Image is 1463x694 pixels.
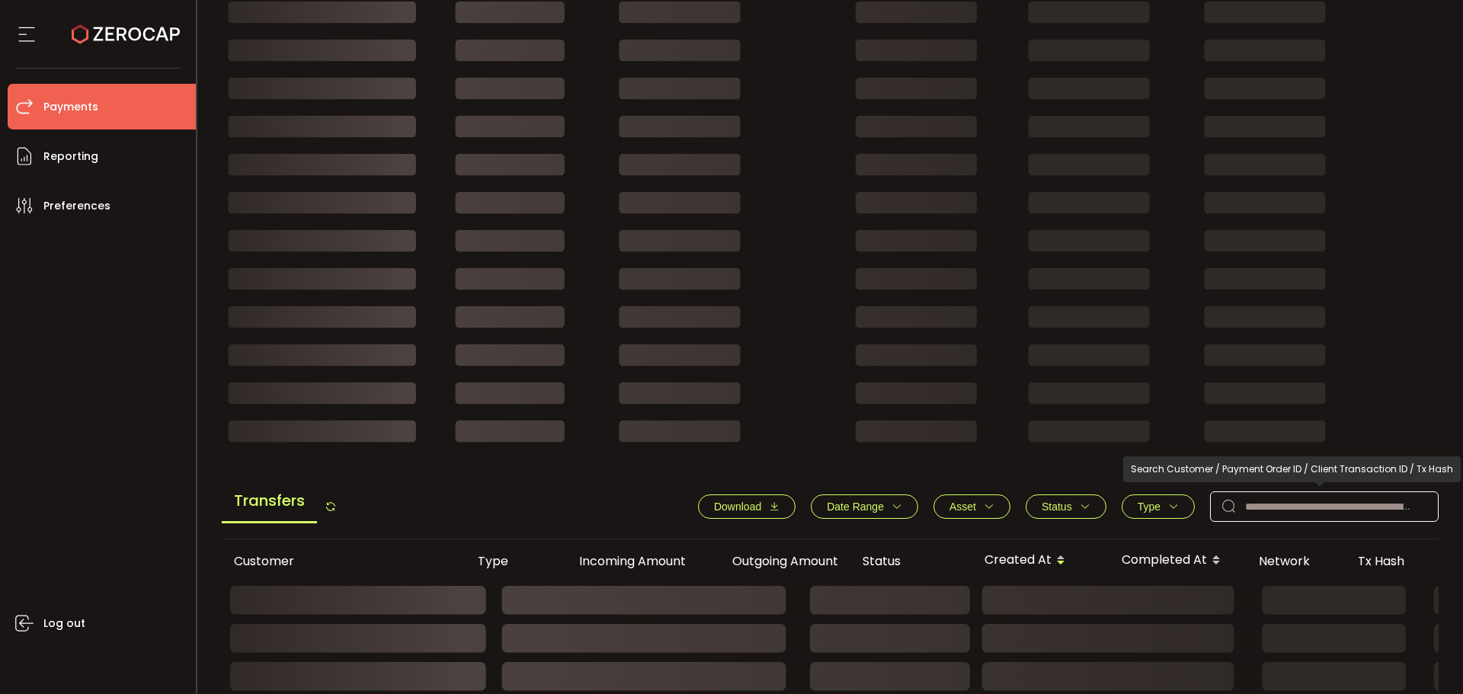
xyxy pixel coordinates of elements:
span: Type [1138,501,1160,513]
span: Log out [43,612,85,635]
div: Network [1247,552,1346,570]
iframe: Chat Widget [1285,529,1463,694]
span: Transfers [222,480,317,523]
span: Preferences [43,195,110,217]
button: Asset [933,494,1010,519]
div: Completed At [1109,548,1247,574]
div: Type [466,552,546,570]
button: Type [1122,494,1195,519]
span: Reporting [43,146,98,168]
div: Incoming Amount [546,552,698,570]
div: Status [850,552,972,570]
span: Asset [949,501,976,513]
button: Download [698,494,796,519]
button: Status [1026,494,1106,519]
div: Outgoing Amount [698,552,850,570]
span: Status [1042,501,1072,513]
div: Search Customer / Payment Order ID / Client Transaction ID / Tx Hash [1123,456,1461,482]
div: Created At [972,548,1109,574]
div: Customer [222,552,466,570]
span: Payments [43,96,98,118]
button: Date Range [811,494,918,519]
span: Date Range [827,501,884,513]
span: Download [714,501,761,513]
